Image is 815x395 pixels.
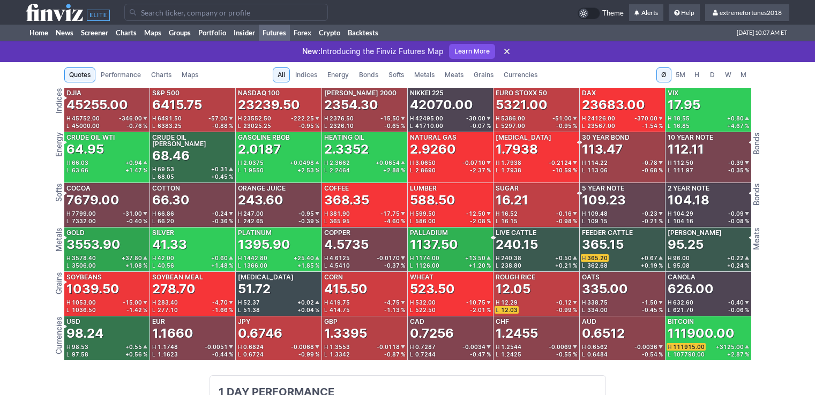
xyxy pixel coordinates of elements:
[238,134,290,141] div: Gasoline RBOB
[195,25,230,41] a: Portfolio
[440,67,468,82] a: Meats
[315,218,319,224] span: %
[580,88,665,132] a: DAX23683.00H24126.00-370.00L23567.00-1.54 %
[243,167,264,173] span: 1.9550
[673,210,693,217] span: 104.29
[324,192,369,209] div: 368.35
[410,96,473,113] div: 42070.00
[229,123,233,128] span: %
[668,185,709,192] div: 2 Year Note
[408,132,493,183] a: Natural Gas2.9260H3.0650-0.0710L2.8690-2.37 %
[330,167,350,173] span: 2.2464
[158,115,182,121] span: 6491.50
[470,218,491,224] div: -2.08
[582,96,645,113] div: 23683.00
[72,167,88,173] span: 63.66
[642,160,657,165] span: -0.78
[673,218,693,224] span: 104.16
[496,211,501,216] span: H
[634,116,657,121] span: -370.00
[668,160,673,165] span: H
[401,218,405,224] span: %
[556,123,577,128] div: -0.95
[298,123,319,128] div: -0.95
[690,67,705,82] button: H
[236,183,321,227] a: Orange Juice243.60H247.00-0.95L242.65-0.39 %
[602,7,624,19] span: Theme
[64,183,149,227] a: Cocoa7679.00H7799.00-31.00L7332.00-0.40 %
[582,211,587,216] span: H
[410,116,415,121] span: H
[64,88,149,132] a: DJIA45255.00H45752.00-346.00L45000.00-0.76 %
[501,115,525,121] span: 5386.00
[587,159,608,166] span: 114.22
[740,70,747,80] span: M
[499,67,542,82] a: Currencies
[736,67,751,82] button: M
[229,174,233,179] span: %
[705,67,720,82] button: D
[230,25,259,41] a: Insider
[324,211,330,216] span: H
[243,218,264,224] span: 242.65
[401,123,405,128] span: %
[259,25,290,41] a: Futures
[243,123,271,129] span: 23025.25
[578,7,624,19] a: Theme
[324,96,378,113] div: 2354.30
[668,211,673,216] span: H
[327,70,349,80] span: Energy
[709,70,716,80] span: D
[66,141,104,158] div: 64.95
[158,173,174,180] span: 68.05
[324,90,397,96] div: [PERSON_NAME] 2000
[487,123,491,128] span: %
[376,160,400,165] span: +0.0654
[208,116,228,121] span: -57.00
[659,218,663,224] span: %
[66,116,72,121] span: H
[410,168,415,173] span: L
[64,67,95,82] a: Quotes
[238,192,283,209] div: 243.60
[77,25,112,41] a: Screener
[668,134,713,141] div: 10 Year Note
[666,88,751,132] a: VIX17.95H18.55+0.80L16.85+4.67 %
[229,218,233,224] span: %
[125,168,147,173] div: +1.47
[582,90,596,96] div: DAX
[66,160,72,165] span: H
[324,185,349,192] div: Coffee
[72,218,96,224] span: 7332.00
[487,218,491,224] span: %
[152,96,202,113] div: 6415.75
[496,141,538,158] div: 1.7938
[410,123,415,128] span: L
[494,183,579,227] a: Sugar16.21H16.52-0.16L16.15-0.98 %
[324,134,364,141] div: Heating Oil
[238,168,243,173] span: L
[573,218,577,224] span: %
[656,67,671,82] button: Ø
[496,90,547,96] div: Euro Stoxx 50
[668,96,700,113] div: 17.95
[152,134,233,147] div: Crude Oil [PERSON_NAME]
[124,4,328,21] input: Search
[66,134,115,141] div: Crude Oil WTI
[212,211,228,216] span: -0.24
[66,168,72,173] span: L
[556,218,577,224] div: -0.98
[745,168,749,173] span: %
[501,167,521,173] span: 1.7938
[580,183,665,227] a: 5 Year Note109.23H109.48-0.23L109.15-0.21 %
[668,116,673,121] span: H
[587,210,608,217] span: 109.48
[96,67,146,82] a: Performance
[642,168,663,173] div: -0.68
[384,67,409,82] a: Softs
[582,160,587,165] span: H
[642,123,663,128] div: -1.54
[297,168,319,173] div: +2.53
[66,123,72,128] span: L
[66,96,128,113] div: 45255.00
